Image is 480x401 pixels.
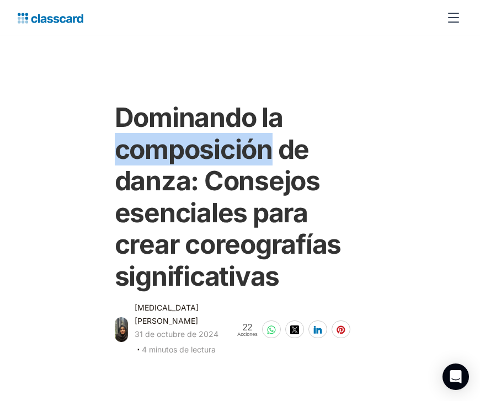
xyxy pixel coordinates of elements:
img: botón blanco para compartir en Pinterest [337,325,345,334]
font: 31 de octubre de 2024 [135,329,218,339]
font: Acciones [237,332,258,337]
font: ‧ [137,344,140,355]
div: menú [440,4,462,31]
font: 22 [243,323,253,332]
a: hogar [18,10,83,25]
div: Open Intercom Messenger [442,363,469,390]
img: botón blanco para compartir de WhatsApp [267,325,276,334]
img: botón blanco para compartir en Twitter [290,325,299,334]
font: [MEDICAL_DATA][PERSON_NAME] [135,303,199,325]
font: Dominando la composición de danza: Consejos esenciales para crear coreografías significativas [115,101,342,292]
font: 4 minutos de lectura [142,345,216,354]
img: botón para compartir linkedin-white [313,325,322,334]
